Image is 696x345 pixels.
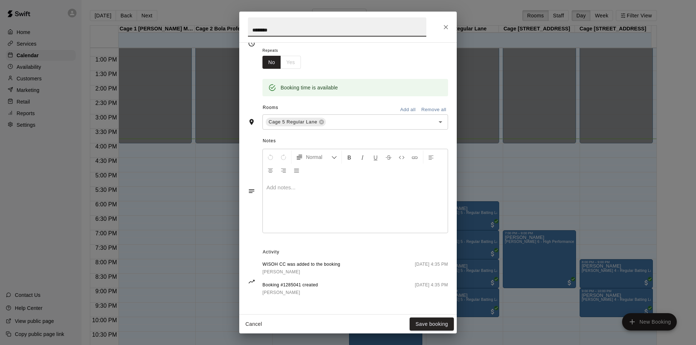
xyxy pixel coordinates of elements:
[264,164,277,177] button: Center Align
[293,151,340,164] button: Formatting Options
[396,104,419,115] button: Add all
[263,105,278,110] span: Rooms
[262,56,281,69] button: No
[262,289,318,296] a: [PERSON_NAME]
[409,151,421,164] button: Insert Link
[248,118,255,126] svg: Rooms
[382,151,395,164] button: Format Strikethrough
[248,40,255,47] svg: Timing
[415,282,448,296] span: [DATE] 4:35 PM
[242,317,265,331] button: Cancel
[266,118,320,126] span: Cage 5 Regular Lane
[395,151,408,164] button: Insert Code
[369,151,382,164] button: Format Underline
[439,21,452,34] button: Close
[262,269,300,274] span: [PERSON_NAME]
[262,290,300,295] span: [PERSON_NAME]
[435,117,446,127] button: Open
[262,46,307,56] span: Repeats
[262,282,318,289] span: Booking #1285041 created
[290,164,303,177] button: Justify Align
[419,104,448,115] button: Remove all
[425,151,437,164] button: Left Align
[277,164,290,177] button: Right Align
[410,317,454,331] button: Save booking
[248,188,255,195] svg: Notes
[281,81,338,94] div: Booking time is available
[263,247,448,258] span: Activity
[248,278,255,285] svg: Activity
[262,268,340,276] a: [PERSON_NAME]
[266,118,326,126] div: Cage 5 Regular Lane
[277,151,290,164] button: Redo
[263,135,448,147] span: Notes
[306,153,331,161] span: Normal
[415,261,448,276] span: [DATE] 4:35 PM
[262,261,340,268] span: WISOH CC was added to the booking
[262,56,301,69] div: outlined button group
[264,151,277,164] button: Undo
[356,151,369,164] button: Format Italics
[343,151,356,164] button: Format Bold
